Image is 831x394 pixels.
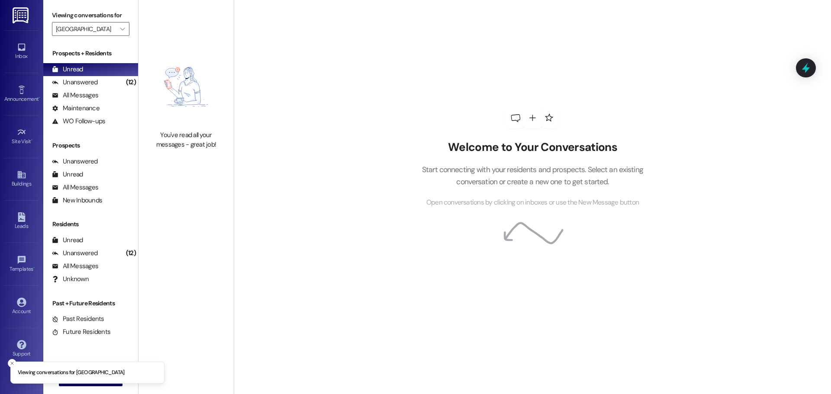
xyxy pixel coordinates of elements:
[52,196,102,205] div: New Inbounds
[52,65,83,74] div: Unread
[4,337,39,361] a: Support
[52,104,100,113] div: Maintenance
[43,141,138,150] div: Prospects
[43,299,138,308] div: Past + Future Residents
[120,26,125,32] i: 
[124,247,138,260] div: (12)
[148,131,224,149] div: You've read all your messages - great job!
[18,369,125,377] p: Viewing conversations for [GEOGRAPHIC_DATA]
[52,157,98,166] div: Unanswered
[52,262,98,271] div: All Messages
[409,141,656,154] h2: Welcome to Your Conversations
[52,314,104,324] div: Past Residents
[4,125,39,148] a: Site Visit •
[52,117,105,126] div: WO Follow-ups
[52,170,83,179] div: Unread
[39,95,40,101] span: •
[409,163,656,188] p: Start connecting with your residents and prospects. Select an existing conversation or create a n...
[52,183,98,192] div: All Messages
[124,76,138,89] div: (12)
[52,9,129,22] label: Viewing conversations for
[4,210,39,233] a: Leads
[4,295,39,318] a: Account
[52,78,98,87] div: Unanswered
[56,22,116,36] input: All communities
[52,236,83,245] div: Unread
[31,137,32,143] span: •
[52,91,98,100] div: All Messages
[52,249,98,258] div: Unanswered
[426,197,639,208] span: Open conversations by clicking on inboxes or use the New Message button
[52,327,110,336] div: Future Residents
[43,49,138,58] div: Prospects + Residents
[52,275,89,284] div: Unknown
[4,253,39,276] a: Templates •
[8,359,16,368] button: Close toast
[148,48,224,126] img: empty-state
[33,265,35,271] span: •
[43,220,138,229] div: Residents
[4,40,39,63] a: Inbox
[13,7,30,23] img: ResiDesk Logo
[4,167,39,191] a: Buildings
